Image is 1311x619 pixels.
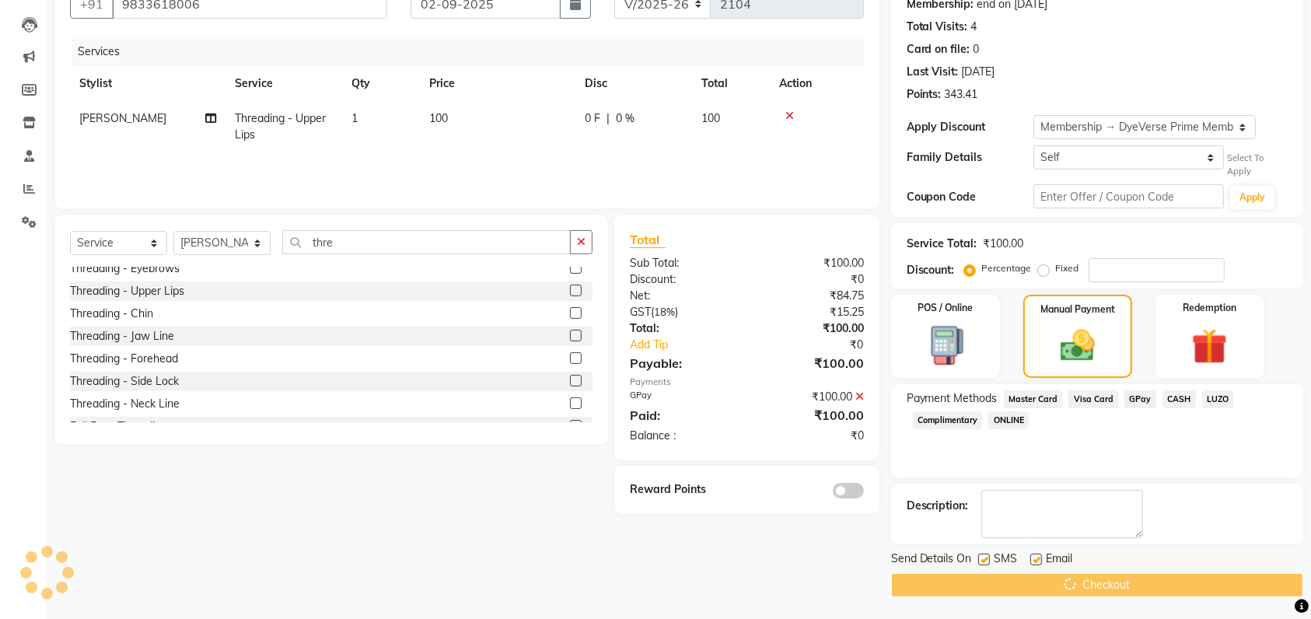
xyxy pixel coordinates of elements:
[916,324,974,367] img: _pos-terminal.svg
[1180,324,1239,369] img: _gift.svg
[984,236,1024,252] div: ₹100.00
[1050,326,1106,365] img: _cash.svg
[1227,152,1288,178] div: Select To Apply
[907,390,998,407] span: Payment Methods
[746,428,875,444] div: ₹0
[1040,303,1115,316] label: Manual Payment
[70,418,167,435] div: Full Face Threading
[907,236,977,252] div: Service Total:
[618,255,746,271] div: Sub Total:
[1033,184,1224,208] input: Enter Offer / Coupon Code
[630,232,666,248] span: Total
[907,262,955,278] div: Discount:
[420,66,575,101] th: Price
[70,373,179,390] div: Threading - Side Lock
[575,66,692,101] th: Disc
[616,110,635,127] span: 0 %
[72,37,876,66] div: Services
[654,306,675,318] span: 18%
[282,230,571,254] input: Search or Scan
[982,261,1032,275] label: Percentage
[1047,551,1073,570] span: Email
[1162,390,1196,408] span: CASH
[971,19,977,35] div: 4
[701,111,720,125] span: 100
[1004,390,1063,408] span: Master Card
[891,551,972,570] span: Send Details On
[618,304,746,320] div: ( )
[962,64,995,80] div: [DATE]
[70,261,180,277] div: Threading - Eyebrows
[1056,261,1079,275] label: Fixed
[1183,301,1236,315] label: Redemption
[70,306,153,322] div: Threading - Chin
[692,66,770,101] th: Total
[770,66,864,101] th: Action
[746,288,875,304] div: ₹84.75
[913,411,983,429] span: Complimentary
[907,149,1033,166] div: Family Details
[618,406,746,425] div: Paid:
[630,305,651,319] span: GST
[746,389,875,405] div: ₹100.00
[618,337,768,353] a: Add Tip
[907,119,1033,135] div: Apply Discount
[607,110,610,127] span: |
[351,111,358,125] span: 1
[988,411,1029,429] span: ONLINE
[1124,390,1156,408] span: GPay
[945,86,978,103] div: 343.41
[618,288,746,304] div: Net:
[70,283,184,299] div: Threading - Upper Lips
[746,354,875,372] div: ₹100.00
[1230,186,1274,209] button: Apply
[907,64,959,80] div: Last Visit:
[630,376,864,389] div: Payments
[746,304,875,320] div: ₹15.25
[618,428,746,444] div: Balance :
[1068,390,1118,408] span: Visa Card
[618,320,746,337] div: Total:
[995,551,1018,570] span: SMS
[79,111,166,125] span: [PERSON_NAME]
[585,110,600,127] span: 0 F
[1202,390,1234,408] span: LUZO
[746,255,875,271] div: ₹100.00
[235,111,326,142] span: Threading - Upper Lips
[342,66,420,101] th: Qty
[907,86,942,103] div: Points:
[618,271,746,288] div: Discount:
[907,189,1033,205] div: Coupon Code
[918,301,973,315] label: POS / Online
[429,111,448,125] span: 100
[70,328,174,344] div: Threading - Jaw Line
[974,41,980,58] div: 0
[618,481,746,498] div: Reward Points
[746,271,875,288] div: ₹0
[907,498,969,514] div: Description:
[768,337,876,353] div: ₹0
[70,351,178,367] div: Threading - Forehead
[225,66,342,101] th: Service
[907,19,968,35] div: Total Visits:
[907,41,970,58] div: Card on file:
[70,396,180,412] div: Threading - Neck Line
[618,354,746,372] div: Payable:
[746,406,875,425] div: ₹100.00
[746,320,875,337] div: ₹100.00
[70,66,225,101] th: Stylist
[618,389,746,405] div: GPay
